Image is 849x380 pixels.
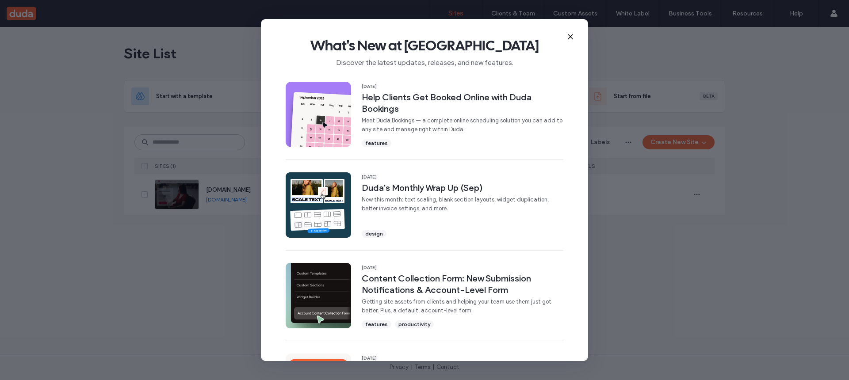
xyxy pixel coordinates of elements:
[362,355,563,361] span: [DATE]
[362,297,563,315] span: Getting site assets from clients and helping your team use them just got better. Plus, a default,...
[362,174,563,180] span: [DATE]
[275,37,574,54] span: What's New at [GEOGRAPHIC_DATA]
[362,182,563,194] span: Duda's Monthly Wrap Up (Sep)
[365,320,388,328] span: features
[362,91,563,114] span: Help Clients Get Booked Online with Duda Bookings
[365,230,383,238] span: design
[362,195,563,213] span: New this month: text scaling, blank section layouts, widget duplication, better invoice settings,...
[398,320,430,328] span: productivity
[362,273,563,296] span: Content Collection Form: New Submission Notifications & Account-Level Form
[365,139,388,147] span: features
[362,265,563,271] span: [DATE]
[275,54,574,68] span: Discover the latest updates, releases, and new features.
[362,84,563,90] span: [DATE]
[362,116,563,134] span: Meet Duda Bookings — a complete online scheduling solution you can add to any site and manage rig...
